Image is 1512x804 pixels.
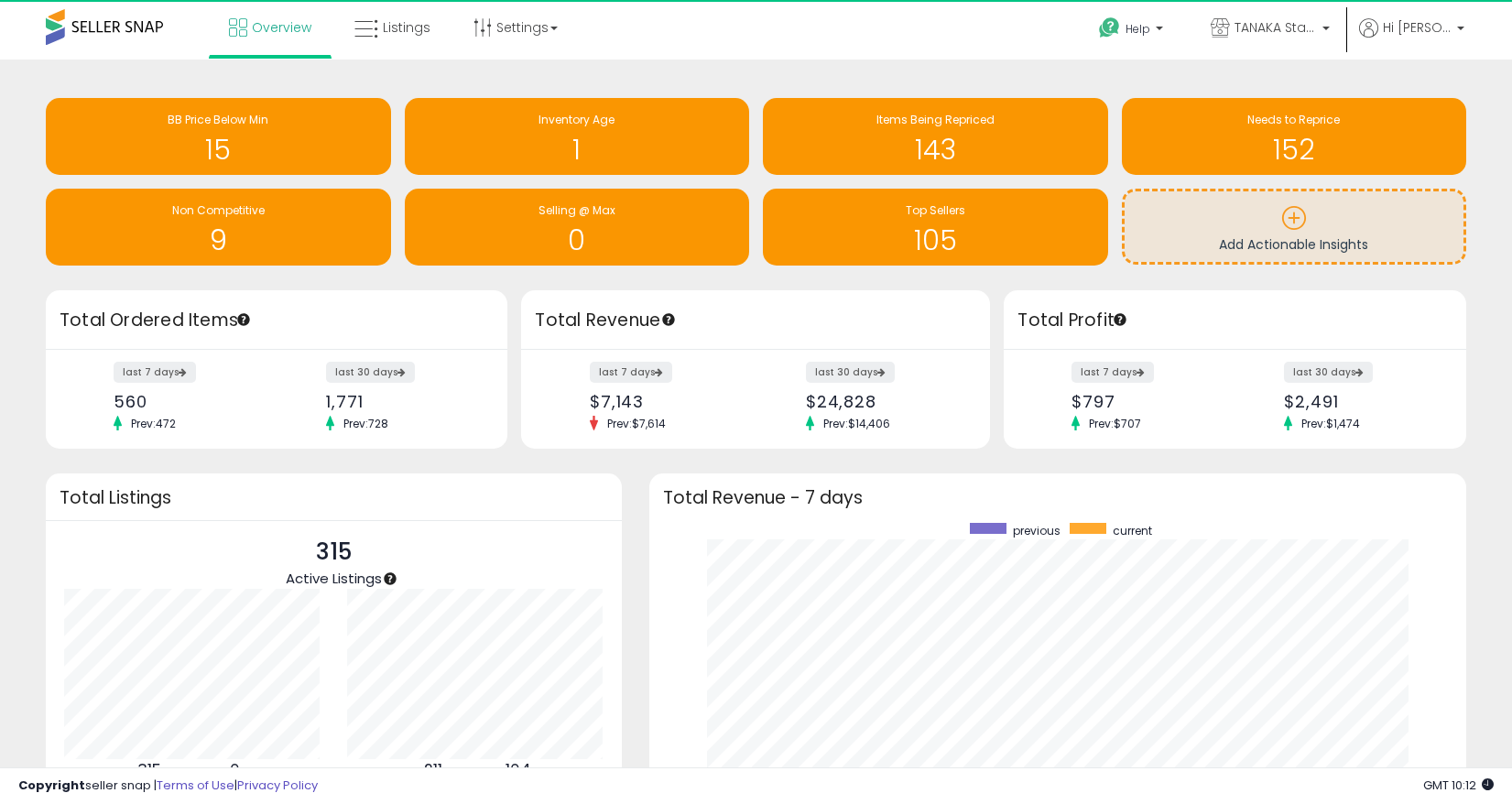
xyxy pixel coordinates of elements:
a: Help [1084,3,1181,60]
h1: 1 [414,135,741,165]
div: Tooltip anchor [1112,311,1128,328]
label: last 30 days [326,362,415,383]
a: Inventory Age 1 [405,98,750,175]
span: Prev: 728 [334,416,397,431]
span: Inventory Age [538,112,615,127]
label: last 7 days [1071,362,1154,383]
div: $24,828 [806,392,959,411]
span: 2025-08-17 10:12 GMT [1423,777,1494,794]
div: $797 [1071,392,1222,411]
span: Active Listings [286,569,382,588]
span: Prev: $707 [1080,416,1150,431]
span: Help [1126,21,1150,37]
span: Prev: $14,406 [814,416,899,431]
a: BB Price Below Min 15 [46,98,391,175]
a: Non Competitive 9 [46,189,391,266]
i: Get Help [1098,16,1121,39]
b: 104 [506,759,531,781]
div: 1,771 [326,392,476,411]
span: Add Actionable Insights [1219,235,1368,254]
span: Prev: 472 [122,416,185,431]
span: Non Competitive [172,202,265,218]
span: current [1113,523,1152,538]
a: Privacy Policy [237,777,318,794]
div: $7,143 [590,392,743,411]
h1: 9 [55,225,382,255]
label: last 7 days [114,362,196,383]
a: Add Actionable Insights [1125,191,1464,262]
a: Needs to Reprice 152 [1122,98,1467,175]
span: previous [1013,523,1061,538]
h3: Total Ordered Items [60,308,494,333]
span: Top Sellers [906,202,965,218]
span: Prev: $7,614 [598,416,675,431]
p: 315 [286,535,382,570]
h3: Total Revenue [535,308,976,333]
div: seller snap | | [18,777,318,795]
b: 211 [424,759,442,781]
label: last 30 days [806,362,895,383]
span: Overview [252,18,311,37]
div: Tooltip anchor [660,311,677,328]
span: BB Price Below Min [168,112,268,127]
span: TANAKA Stationery & Tools: Top of [GEOGRAPHIC_DATA] (5Ts) [1235,18,1317,37]
div: $2,491 [1284,392,1434,411]
a: Hi [PERSON_NAME] [1359,18,1464,60]
label: last 30 days [1284,362,1373,383]
a: Top Sellers 105 [763,189,1108,266]
a: Items Being Repriced 143 [763,98,1108,175]
span: Hi [PERSON_NAME] [1383,18,1452,37]
h3: Total Listings [60,491,608,505]
label: last 7 days [590,362,672,383]
span: Needs to Reprice [1247,112,1340,127]
h3: Total Profit [1017,308,1452,333]
h3: Total Revenue - 7 days [663,491,1452,505]
h1: 152 [1131,135,1458,165]
div: 560 [114,392,264,411]
b: 315 [137,759,161,781]
h1: 15 [55,135,382,165]
span: Prev: $1,474 [1292,416,1369,431]
h1: 105 [772,225,1099,255]
a: Terms of Use [157,777,234,794]
h1: 143 [772,135,1099,165]
span: Listings [383,18,430,37]
div: Tooltip anchor [382,570,398,587]
b: 0 [230,759,240,781]
span: Selling @ Max [538,202,615,218]
span: Items Being Repriced [876,112,995,127]
strong: Copyright [18,777,85,794]
h1: 0 [414,225,741,255]
a: Selling @ Max 0 [405,189,750,266]
div: Tooltip anchor [235,311,252,328]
